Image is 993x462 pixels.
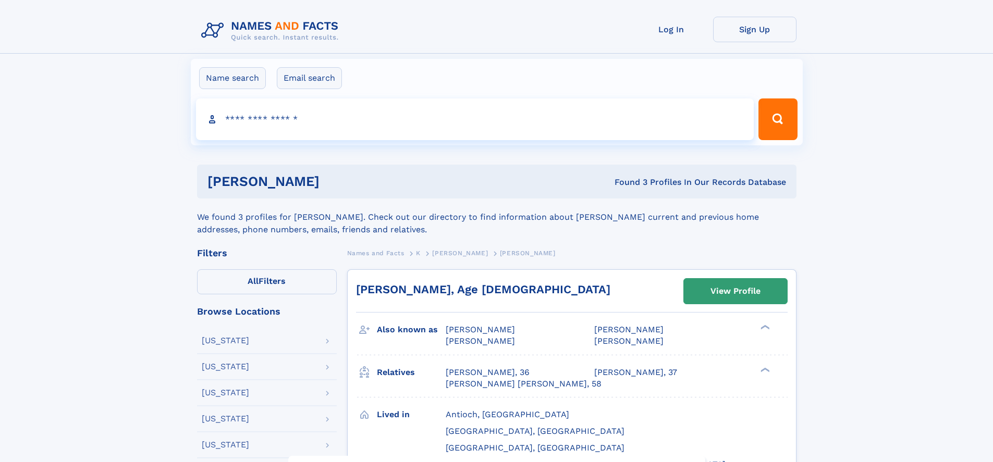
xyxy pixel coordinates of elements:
[758,98,797,140] button: Search Button
[594,324,664,334] span: [PERSON_NAME]
[197,198,796,236] div: We found 3 profiles for [PERSON_NAME]. Check out our directory to find information about [PERSON_...
[467,177,786,188] div: Found 3 Profiles In Our Records Database
[277,67,342,89] label: Email search
[684,279,787,304] a: View Profile
[758,324,770,331] div: ❯
[446,367,530,378] a: [PERSON_NAME], 36
[446,336,515,346] span: [PERSON_NAME]
[377,364,446,381] h3: Relatives
[197,307,337,316] div: Browse Locations
[446,426,624,436] span: [GEOGRAPHIC_DATA], [GEOGRAPHIC_DATA]
[713,17,796,42] a: Sign Up
[594,367,677,378] a: [PERSON_NAME], 37
[432,249,488,257] span: [PERSON_NAME]
[416,249,421,257] span: K
[347,246,404,259] a: Names and Facts
[416,246,421,259] a: K
[758,366,770,373] div: ❯
[197,17,347,45] img: Logo Names and Facts
[248,276,259,286] span: All
[199,67,266,89] label: Name search
[197,248,337,258] div: Filters
[710,279,761,303] div: View Profile
[432,246,488,259] a: [PERSON_NAME]
[207,175,467,188] h1: [PERSON_NAME]
[446,443,624,453] span: [GEOGRAPHIC_DATA], [GEOGRAPHIC_DATA]
[630,17,713,42] a: Log In
[377,406,446,423] h3: Lived in
[446,378,602,390] a: [PERSON_NAME] [PERSON_NAME], 58
[446,324,515,334] span: [PERSON_NAME]
[446,409,569,419] span: Antioch, [GEOGRAPHIC_DATA]
[202,363,249,371] div: [US_STATE]
[377,321,446,339] h3: Also known as
[202,389,249,397] div: [US_STATE]
[196,98,754,140] input: search input
[594,336,664,346] span: [PERSON_NAME]
[202,415,249,423] div: [US_STATE]
[356,283,610,296] a: [PERSON_NAME], Age [DEMOGRAPHIC_DATA]
[500,249,556,257] span: [PERSON_NAME]
[197,269,337,294] label: Filters
[202,441,249,449] div: [US_STATE]
[202,336,249,345] div: [US_STATE]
